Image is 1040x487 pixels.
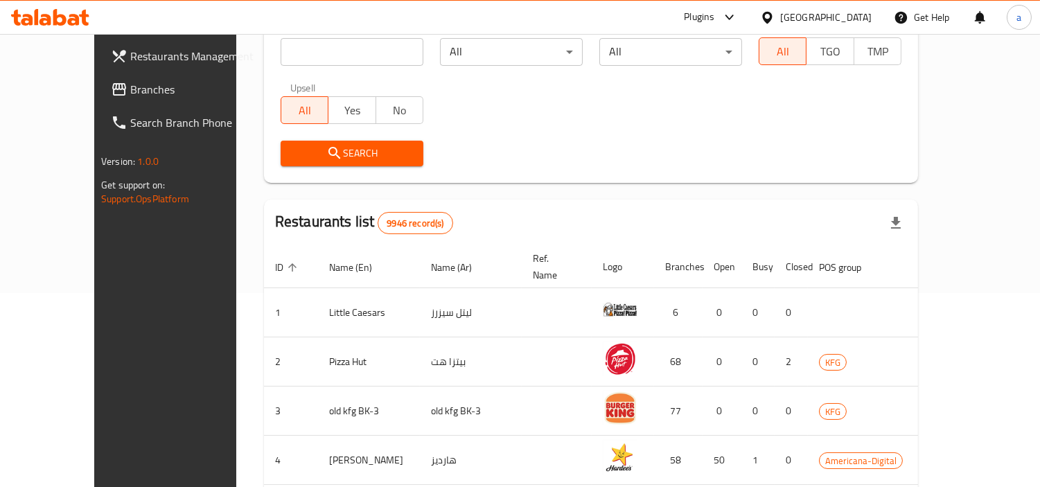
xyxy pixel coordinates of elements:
[603,391,637,425] img: old kfg BK-3
[759,37,807,65] button: All
[741,246,775,288] th: Busy
[603,342,637,376] img: Pizza Hut
[100,106,268,139] a: Search Branch Phone
[775,387,808,436] td: 0
[860,42,896,62] span: TMP
[703,337,741,387] td: 0
[378,217,452,230] span: 9946 record(s)
[420,387,522,436] td: old kfg BK-3
[101,176,165,194] span: Get support on:
[318,288,420,337] td: Little Caesars
[703,288,741,337] td: 0
[703,436,741,485] td: 50
[603,292,637,327] img: Little Caesars
[100,73,268,106] a: Branches
[741,436,775,485] td: 1
[603,440,637,475] img: Hardee's
[329,259,390,276] span: Name (En)
[654,246,703,288] th: Branches
[654,288,703,337] td: 6
[820,355,846,371] span: KFG
[599,38,742,66] div: All
[376,96,423,124] button: No
[130,48,257,64] span: Restaurants Management
[775,288,808,337] td: 0
[382,100,418,121] span: No
[812,42,848,62] span: TGO
[292,145,412,162] span: Search
[318,337,420,387] td: Pizza Hut
[703,387,741,436] td: 0
[741,337,775,387] td: 0
[264,387,318,436] td: 3
[820,404,846,420] span: KFG
[765,42,801,62] span: All
[334,100,370,121] span: Yes
[703,246,741,288] th: Open
[775,436,808,485] td: 0
[775,337,808,387] td: 2
[281,96,328,124] button: All
[533,250,575,283] span: Ref. Name
[328,96,376,124] button: Yes
[440,38,583,66] div: All
[592,246,654,288] th: Logo
[264,288,318,337] td: 1
[264,337,318,387] td: 2
[654,436,703,485] td: 58
[879,206,913,240] div: Export file
[100,39,268,73] a: Restaurants Management
[281,38,423,66] input: Search for restaurant name or ID..
[775,246,808,288] th: Closed
[264,436,318,485] td: 4
[420,337,522,387] td: بيتزا هت
[684,9,714,26] div: Plugins
[130,81,257,98] span: Branches
[780,10,872,25] div: [GEOGRAPHIC_DATA]
[741,387,775,436] td: 0
[654,387,703,436] td: 77
[287,100,323,121] span: All
[281,141,423,166] button: Search
[318,387,420,436] td: old kfg BK-3
[101,152,135,170] span: Version:
[854,37,901,65] button: TMP
[101,190,189,208] a: Support.OpsPlatform
[275,259,301,276] span: ID
[654,337,703,387] td: 68
[420,436,522,485] td: هارديز
[290,82,316,92] label: Upsell
[275,211,453,234] h2: Restaurants list
[820,453,902,469] span: Americana-Digital
[741,288,775,337] td: 0
[378,212,452,234] div: Total records count
[806,37,854,65] button: TGO
[318,436,420,485] td: [PERSON_NAME]
[420,288,522,337] td: ليتل سيزرز
[137,152,159,170] span: 1.0.0
[130,114,257,131] span: Search Branch Phone
[431,259,490,276] span: Name (Ar)
[819,259,879,276] span: POS group
[1016,10,1021,25] span: a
